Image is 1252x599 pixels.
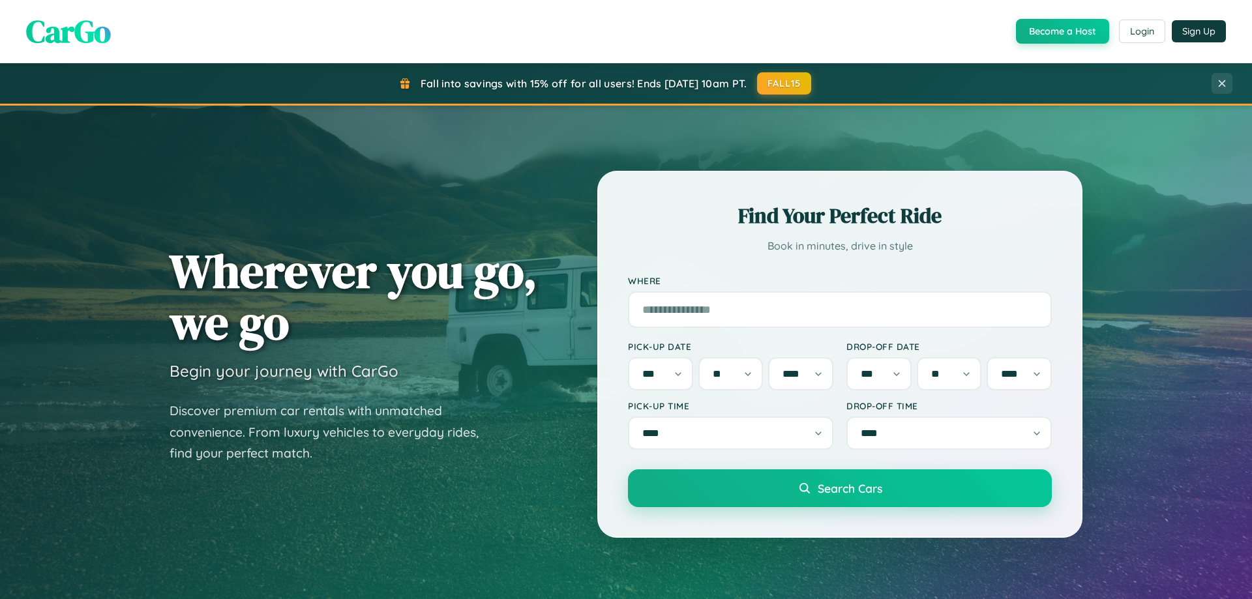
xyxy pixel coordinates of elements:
span: CarGo [26,10,111,53]
label: Pick-up Date [628,341,833,352]
p: Book in minutes, drive in style [628,237,1052,256]
label: Drop-off Time [846,400,1052,411]
button: Sign Up [1172,20,1226,42]
h3: Begin your journey with CarGo [170,361,398,381]
h2: Find Your Perfect Ride [628,201,1052,230]
button: Become a Host [1016,19,1109,44]
button: Login [1119,20,1165,43]
button: FALL15 [757,72,812,95]
button: Search Cars [628,469,1052,507]
h1: Wherever you go, we go [170,245,537,348]
label: Pick-up Time [628,400,833,411]
p: Discover premium car rentals with unmatched convenience. From luxury vehicles to everyday rides, ... [170,400,496,464]
span: Fall into savings with 15% off for all users! Ends [DATE] 10am PT. [421,77,747,90]
label: Where [628,275,1052,286]
span: Search Cars [818,481,882,495]
label: Drop-off Date [846,341,1052,352]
